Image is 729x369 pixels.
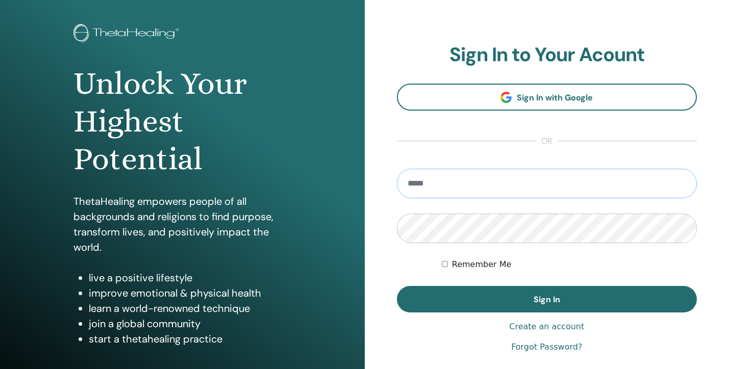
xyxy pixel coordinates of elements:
li: join a global community [89,316,291,331]
span: or [536,135,558,147]
li: start a thetahealing practice [89,331,291,347]
span: Sign In [534,294,560,305]
span: Sign In with Google [517,92,593,103]
a: Create an account [509,321,584,333]
button: Sign In [397,286,697,312]
label: Remember Me [452,258,512,271]
h2: Sign In to Your Acount [397,43,697,67]
li: learn a world-renowned technique [89,301,291,316]
li: live a positive lifestyle [89,270,291,285]
p: ThetaHealing empowers people of all backgrounds and religions to find purpose, transform lives, a... [73,194,291,255]
a: Forgot Password? [511,341,582,353]
li: improve emotional & physical health [89,285,291,301]
h1: Unlock Your Highest Potential [73,65,291,178]
div: Keep me authenticated indefinitely or until I manually logout [442,258,697,271]
a: Sign In with Google [397,84,697,111]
